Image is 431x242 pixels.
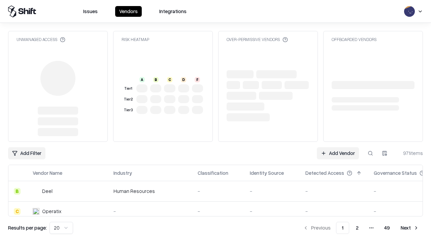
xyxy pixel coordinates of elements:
div: Tier 1 [123,86,134,91]
div: Tier 2 [123,96,134,102]
div: B [14,188,21,195]
div: Classification [198,169,228,176]
div: Offboarded Vendors [332,37,376,42]
div: B [153,77,159,82]
button: 49 [379,222,395,234]
button: 1 [336,222,349,234]
div: Human Resources [113,188,187,195]
div: Vendor Name [33,169,62,176]
img: Deel [33,188,39,195]
div: - [305,188,363,195]
div: - [198,208,239,215]
button: Integrations [155,6,191,17]
div: - [250,188,295,195]
button: 2 [351,222,364,234]
button: Issues [79,6,102,17]
div: Unmanaged Access [16,37,65,42]
div: F [195,77,200,82]
div: Risk Heatmap [122,37,149,42]
div: C [167,77,172,82]
a: Add Vendor [317,147,359,159]
div: A [139,77,145,82]
button: Vendors [115,6,142,17]
nav: pagination [299,222,423,234]
div: C [14,208,21,215]
div: Industry [113,169,132,176]
button: Next [397,222,423,234]
div: - [113,208,187,215]
div: Detected Access [305,169,344,176]
div: D [181,77,186,82]
div: Operatix [42,208,61,215]
p: Results per page: [8,224,47,231]
button: Add Filter [8,147,45,159]
div: Tier 3 [123,107,134,113]
img: Operatix [33,208,39,215]
div: Over-Permissive Vendors [227,37,288,42]
div: 971 items [396,150,423,157]
div: - [305,208,363,215]
div: Deel [42,188,53,195]
div: Identity Source [250,169,284,176]
div: Governance Status [374,169,417,176]
div: - [198,188,239,195]
div: - [250,208,295,215]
